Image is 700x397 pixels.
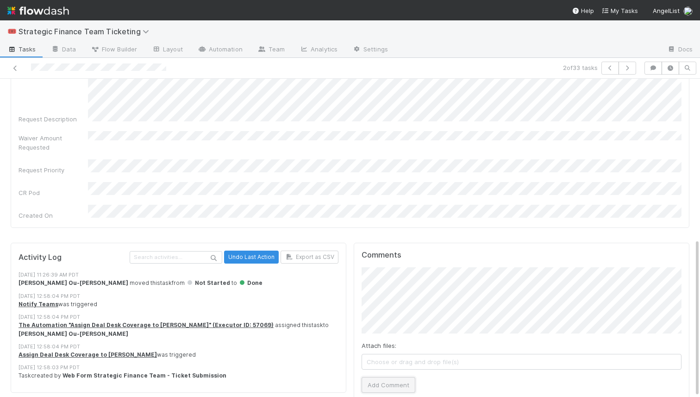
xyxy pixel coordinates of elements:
a: Docs [660,43,700,57]
span: Choose or drag and drop file(s) [362,354,681,369]
span: Strategic Finance Team Ticketing [19,27,154,36]
div: [DATE] 12:58:04 PM PDT [19,292,338,300]
a: My Tasks [601,6,638,15]
div: Request Description [19,114,88,124]
div: [DATE] 12:58:04 PM PDT [19,343,338,351]
div: Created On [19,211,88,220]
div: Request Priority [19,165,88,175]
div: was triggered [19,300,338,309]
a: Assign Deal Desk Coverage to [PERSON_NAME] [19,351,157,358]
span: AngelList [653,7,680,14]
a: Flow Builder [83,43,144,57]
a: Layout [144,43,190,57]
div: Task created by [19,372,338,380]
div: Waiver Amount Requested [19,133,88,152]
div: moved this task from to [19,279,338,287]
img: avatar_0645ba0f-c375-49d5-b2e7-231debf65fc8.png [683,6,693,16]
span: My Tasks [601,7,638,14]
button: Export as CSV [281,251,338,264]
a: Data [44,43,83,57]
span: Tasks [7,44,36,54]
strong: Web Form Strategic Finance Team - Ticket Submission [62,372,226,379]
span: 2 of 33 tasks [563,63,598,72]
a: Team [250,43,292,57]
span: Flow Builder [91,44,137,54]
a: Automation [190,43,250,57]
strong: [PERSON_NAME] Ou-[PERSON_NAME] [19,330,128,337]
button: Add Comment [362,377,415,393]
div: Help [572,6,594,15]
h5: Activity Log [19,253,128,262]
a: The Automation "Assign Deal Desk Coverage to [PERSON_NAME]" (Executor ID: 57069) [19,321,274,328]
a: Settings [345,43,395,57]
h5: Comments [362,251,681,260]
button: Undo Last Action [224,251,279,264]
strong: [PERSON_NAME] Ou-[PERSON_NAME] [19,279,128,286]
img: logo-inverted-e16ddd16eac7371096b0.svg [7,3,69,19]
span: 🎟️ [7,27,17,35]
label: Attach files: [362,341,396,350]
div: [DATE] 12:58:03 PM PDT [19,364,338,372]
div: [DATE] 11:26:39 AM PDT [19,271,338,279]
span: Done [238,279,262,286]
a: Analytics [292,43,345,57]
span: Not Started [186,279,230,286]
div: was triggered [19,351,338,359]
div: assigned this task to [19,321,338,338]
div: CR Pod [19,188,88,197]
input: Search activities... [130,251,222,264]
div: [DATE] 12:58:04 PM PDT [19,313,338,321]
a: Notify Teams [19,301,58,308]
